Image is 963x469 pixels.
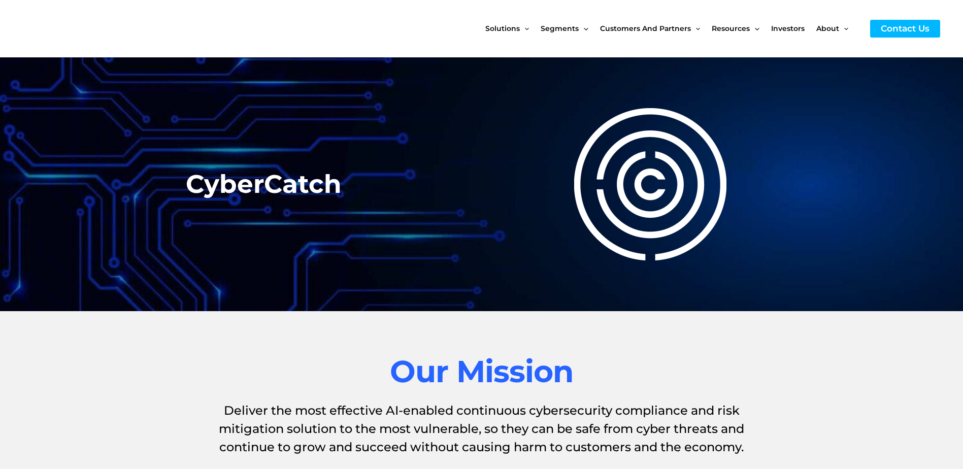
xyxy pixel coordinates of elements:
[600,7,691,50] span: Customers and Partners
[870,20,940,38] a: Contact Us
[520,7,529,50] span: Menu Toggle
[485,7,860,50] nav: Site Navigation: New Main Menu
[839,7,848,50] span: Menu Toggle
[579,7,588,50] span: Menu Toggle
[750,7,759,50] span: Menu Toggle
[197,352,766,391] h2: Our Mission
[186,172,349,197] h2: CyberCatch
[691,7,700,50] span: Menu Toggle
[485,7,520,50] span: Solutions
[771,7,816,50] a: Investors
[18,8,140,50] img: CyberCatch
[197,401,766,456] h1: Deliver the most effective AI-enabled continuous cybersecurity compliance and risk mitigation sol...
[541,7,579,50] span: Segments
[816,7,839,50] span: About
[771,7,805,50] span: Investors
[712,7,750,50] span: Resources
